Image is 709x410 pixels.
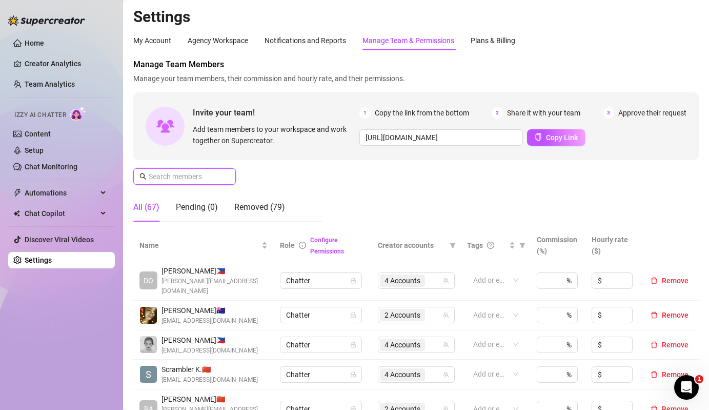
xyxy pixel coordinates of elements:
span: 1 [359,107,371,119]
span: Role [280,241,295,249]
span: team [443,312,449,318]
img: logo-BBDzfeDw.svg [8,15,85,26]
span: DO [144,275,153,286]
span: lock [350,342,356,348]
span: team [443,278,449,284]
span: [PERSON_NAME][EMAIL_ADDRESS][DOMAIN_NAME] [161,277,268,296]
span: Invite your team! [193,106,359,119]
span: 4 Accounts [380,368,425,381]
span: Copy the link from the bottom [375,107,469,119]
span: Remove [662,277,688,285]
span: Tags [467,240,483,251]
span: filter [517,238,528,253]
th: Name [133,230,274,261]
a: Creator Analytics [25,55,107,72]
button: Remove [646,275,693,287]
span: Creator accounts [378,240,445,251]
span: search [139,173,147,180]
span: [EMAIL_ADDRESS][DOMAIN_NAME] [161,316,258,326]
span: 4 Accounts [380,339,425,351]
img: Audrey Elaine [140,336,157,353]
span: Automations [25,185,97,201]
a: Configure Permissions [310,237,344,255]
span: Chatter [286,307,356,323]
span: 4 Accounts [384,369,420,380]
span: 4 Accounts [380,275,425,287]
span: 4 Accounts [384,339,420,350]
span: Chatter [286,337,356,353]
span: Scrambler K. 🇨🇳 [161,364,258,375]
img: deia jane boiser [140,307,157,324]
span: filter [448,238,458,253]
button: Remove [646,309,693,321]
button: Copy Link [527,129,585,146]
span: delete [651,311,658,319]
img: Scrambler Kawi [140,366,157,383]
div: Manage Team & Permissions [362,35,454,46]
span: Chatter [286,273,356,288]
button: Remove [646,368,693,381]
th: Hourly rate ($) [585,230,640,261]
h2: Settings [133,7,699,27]
span: Name [139,240,259,251]
div: My Account [133,35,171,46]
span: Remove [662,341,688,349]
span: Chat Copilot [25,205,97,222]
span: [EMAIL_ADDRESS][DOMAIN_NAME] [161,346,258,356]
span: 4 Accounts [384,275,420,286]
span: 1 [695,375,703,383]
span: [PERSON_NAME] 🇨🇳 [161,394,268,405]
div: All (67) [133,201,159,213]
span: team [443,372,449,378]
span: Approve their request [618,107,686,119]
span: Manage your team members, their commission and hourly rate, and their permissions. [133,73,699,84]
div: Plans & Billing [471,35,515,46]
span: 2 Accounts [384,309,420,321]
img: AI Chatter [70,106,86,121]
div: Pending (0) [176,201,218,213]
th: Commission (%) [531,230,585,261]
div: Removed (79) [234,201,285,213]
span: info-circle [299,242,306,249]
span: 2 Accounts [380,309,425,321]
span: delete [651,371,658,378]
span: lock [350,312,356,318]
span: [EMAIL_ADDRESS][DOMAIN_NAME] [161,375,258,385]
span: lock [350,372,356,378]
iframe: Intercom live chat [674,375,699,400]
a: Content [25,130,51,138]
span: 2 [492,107,503,119]
span: [PERSON_NAME] 🇵🇭 [161,265,268,277]
span: team [443,342,449,348]
span: Copy Link [546,133,578,142]
div: Notifications and Reports [265,35,346,46]
a: Discover Viral Videos [25,236,94,244]
span: [PERSON_NAME] 🇵🇭 [161,335,258,346]
a: Settings [25,256,52,264]
span: [PERSON_NAME] 🇦🇺 [161,305,258,316]
span: lock [350,278,356,284]
a: Chat Monitoring [25,163,77,171]
span: delete [651,277,658,284]
span: Remove [662,370,688,379]
span: thunderbolt [13,189,22,197]
span: Remove [662,311,688,319]
a: Setup [25,146,44,154]
span: Add team members to your workspace and work together on Supercreator. [193,124,355,146]
span: filter [519,242,525,248]
span: Share it with your team [507,107,580,119]
a: Home [25,39,44,47]
span: question-circle [487,242,494,249]
span: copy [535,133,542,141]
button: Remove [646,339,693,351]
div: Agency Workspace [188,35,248,46]
input: Search members [149,171,221,182]
span: 3 [603,107,614,119]
span: Manage Team Members [133,58,699,71]
img: Chat Copilot [13,210,20,217]
span: Chatter [286,367,356,382]
a: Team Analytics [25,80,75,88]
span: Izzy AI Chatter [14,110,66,120]
span: filter [450,242,456,248]
span: delete [651,341,658,348]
